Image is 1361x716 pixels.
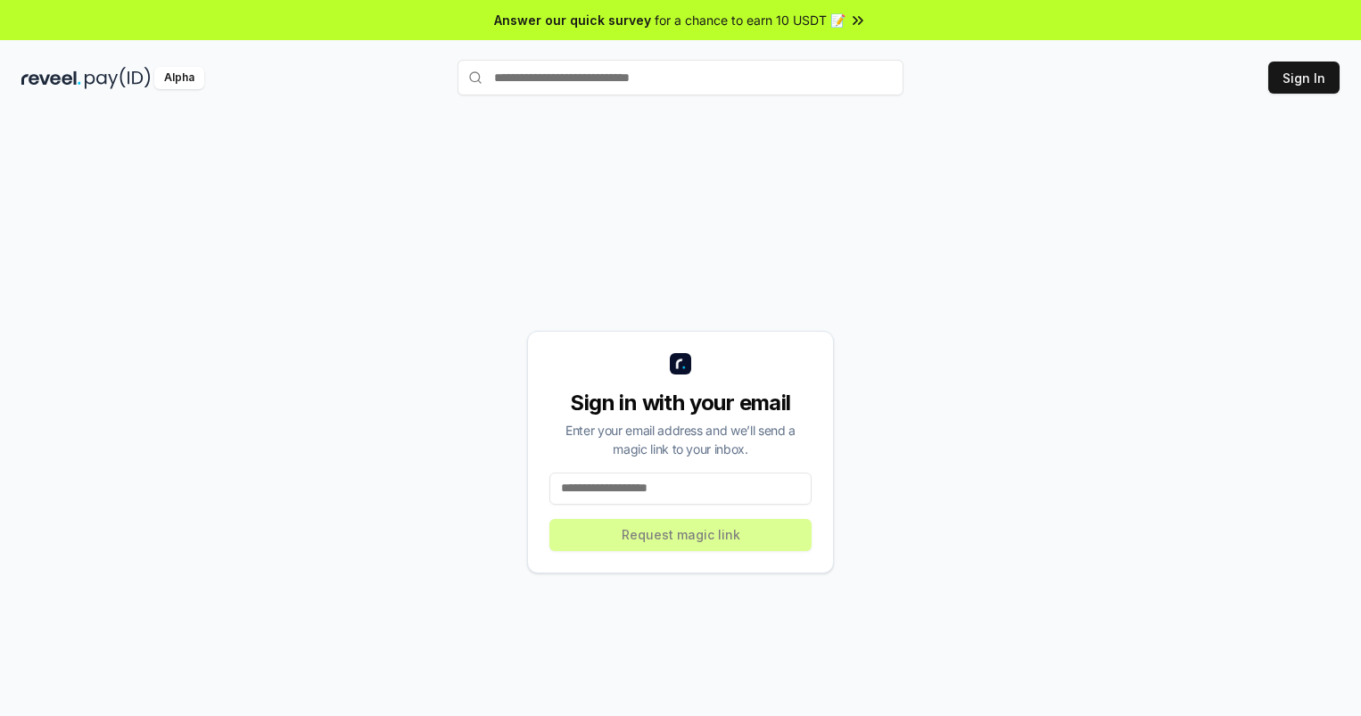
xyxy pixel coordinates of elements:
div: Alpha [154,67,204,89]
span: for a chance to earn 10 USDT 📝 [655,11,845,29]
img: logo_small [670,353,691,374]
span: Answer our quick survey [494,11,651,29]
img: reveel_dark [21,67,81,89]
button: Sign In [1268,62,1340,94]
img: pay_id [85,67,151,89]
div: Enter your email address and we’ll send a magic link to your inbox. [549,421,812,458]
div: Sign in with your email [549,389,812,417]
